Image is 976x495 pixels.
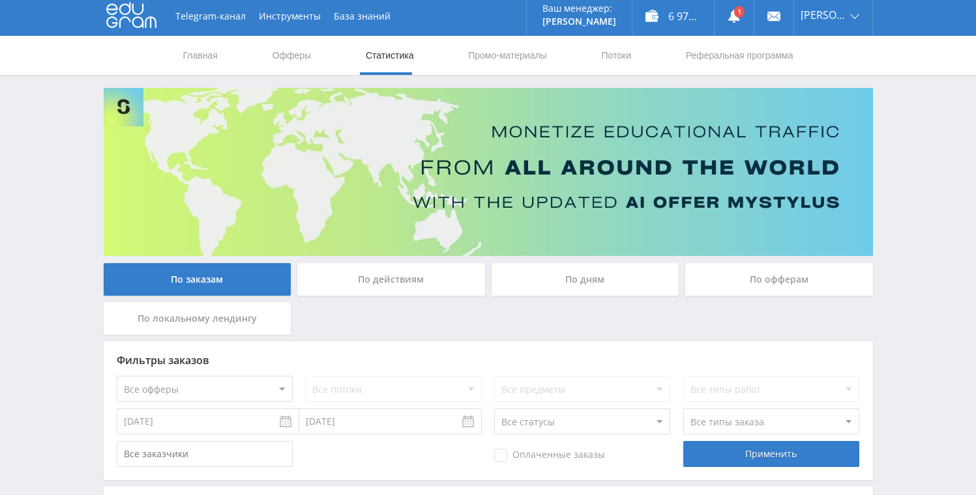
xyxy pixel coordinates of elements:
[271,36,313,75] a: Офферы
[117,354,860,366] div: Фильтры заказов
[364,36,415,75] a: Статистика
[494,449,605,462] span: Оплаченные заказы
[685,263,873,296] div: По офферам
[542,3,616,14] p: Ваш менеджер:
[297,263,485,296] div: По действиям
[104,263,291,296] div: По заказам
[542,16,616,27] p: [PERSON_NAME]
[182,36,219,75] a: Главная
[104,88,873,256] img: Banner
[801,10,846,20] span: [PERSON_NAME]
[104,302,291,335] div: По локальному лендингу
[117,441,293,467] input: Все заказчики
[685,36,795,75] a: Реферальная программа
[683,441,859,467] div: Применить
[600,36,632,75] a: Потоки
[492,263,679,296] div: По дням
[467,36,548,75] a: Промо-материалы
